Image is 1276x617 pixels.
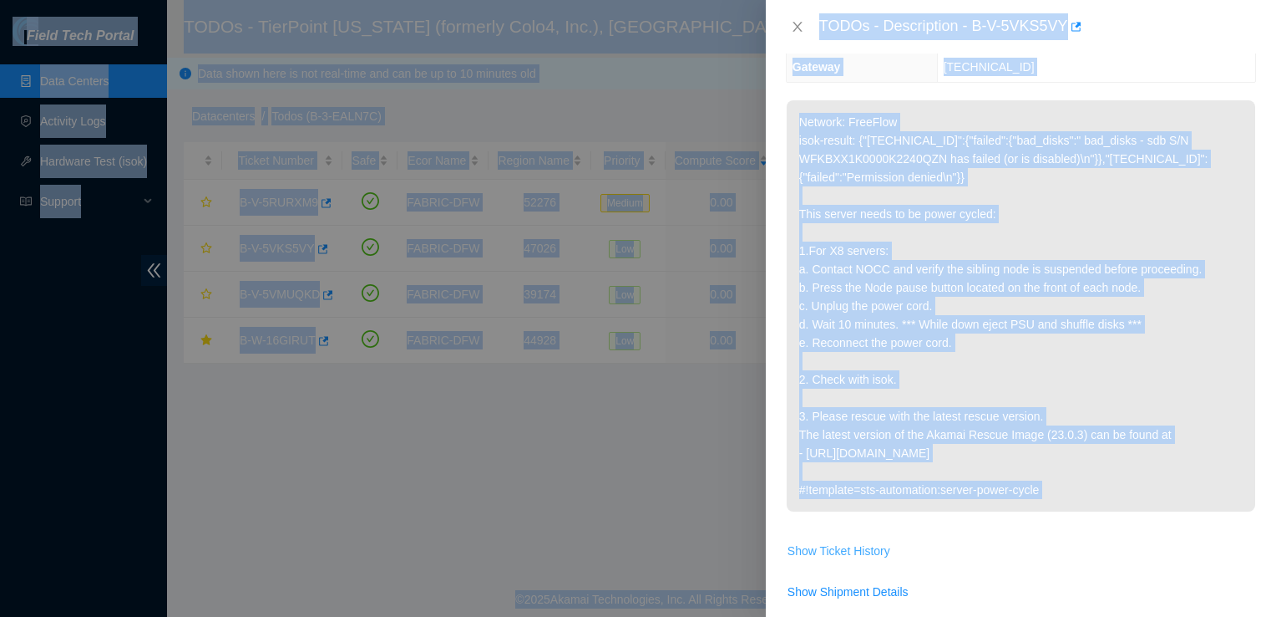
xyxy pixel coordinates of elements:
[787,100,1255,512] p: Network: FreeFlow isok-result: {"[TECHNICAL_ID]":{"failed":{"bad_disks":" bad_disks - sdb S/N WFK...
[787,583,909,601] span: Show Shipment Details
[791,20,804,33] span: close
[944,60,1035,74] span: [TECHNICAL_ID]
[792,60,841,74] span: Gateway
[787,579,909,605] button: Show Shipment Details
[787,538,891,564] button: Show Ticket History
[787,542,890,560] span: Show Ticket History
[786,19,809,35] button: Close
[819,13,1256,40] div: TODOs - Description - B-V-5VKS5VY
